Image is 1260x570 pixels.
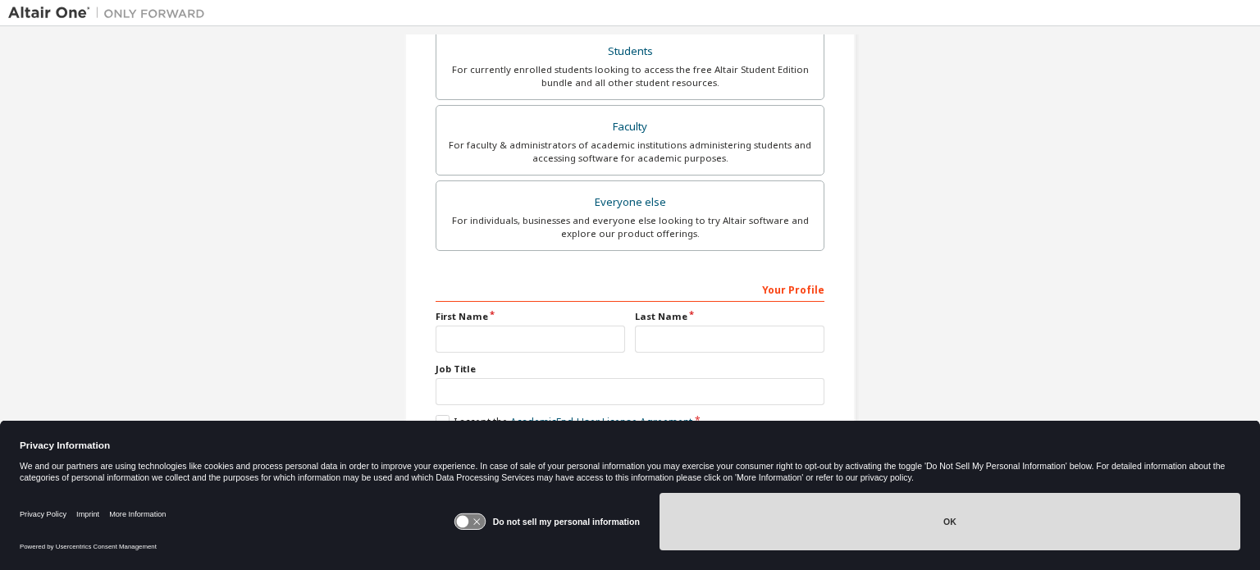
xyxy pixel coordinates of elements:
[436,363,824,376] label: Job Title
[8,5,213,21] img: Altair One
[446,116,814,139] div: Faculty
[446,191,814,214] div: Everyone else
[436,276,824,302] div: Your Profile
[446,63,814,89] div: For currently enrolled students looking to access the free Altair Student Edition bundle and all ...
[436,310,625,323] label: First Name
[510,415,692,429] a: Academic End-User License Agreement
[436,415,692,429] label: I accept the
[446,214,814,240] div: For individuals, businesses and everyone else looking to try Altair software and explore our prod...
[446,139,814,165] div: For faculty & administrators of academic institutions administering students and accessing softwa...
[635,310,824,323] label: Last Name
[446,40,814,63] div: Students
